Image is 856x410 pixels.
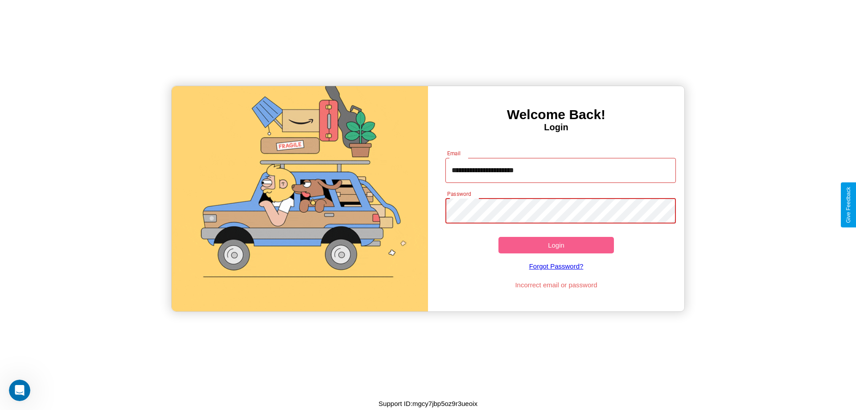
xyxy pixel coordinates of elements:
a: Forgot Password? [441,253,672,279]
label: Password [447,190,471,198]
button: Login [498,237,614,253]
p: Support ID: mgcy7jbp5oz9r3ueoix [379,398,477,410]
label: Email [447,149,461,157]
iframe: Intercom live chat [9,380,30,401]
p: Incorrect email or password [441,279,672,291]
h3: Welcome Back! [428,107,684,122]
img: gif [172,86,428,311]
h4: Login [428,122,684,133]
div: Give Feedback [845,187,852,223]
